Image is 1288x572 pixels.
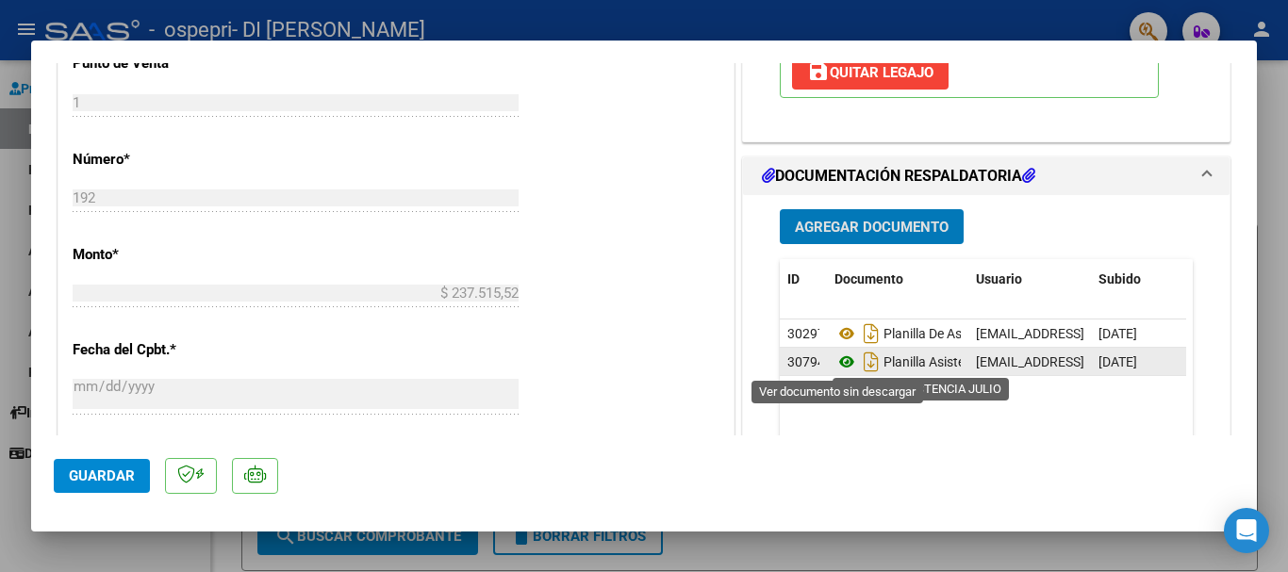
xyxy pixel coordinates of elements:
[807,60,830,83] mat-icon: save
[834,354,1020,369] span: Planilla Asistencia Julio
[1098,354,1137,369] span: [DATE]
[73,149,267,171] p: Número
[1185,259,1280,300] datatable-header-cell: Acción
[73,53,267,74] p: Punto de Venta
[73,339,267,361] p: Fecha del Cpbt.
[780,259,827,300] datatable-header-cell: ID
[787,271,800,286] span: ID
[859,347,883,377] i: Descargar documento
[834,326,1065,341] span: Planilla De Asistencia Mes Julio
[976,271,1022,286] span: Usuario
[807,64,933,81] span: Quitar Legajo
[968,259,1091,300] datatable-header-cell: Usuario
[780,209,964,244] button: Agregar Documento
[69,467,135,484] span: Guardar
[1091,259,1185,300] datatable-header-cell: Subido
[1098,271,1141,286] span: Subido
[73,244,267,266] p: Monto
[792,56,949,90] button: Quitar Legajo
[743,157,1230,195] mat-expansion-panel-header: DOCUMENTACIÓN RESPALDATORIA
[859,319,883,349] i: Descargar documento
[762,165,1035,188] h1: DOCUMENTACIÓN RESPALDATORIA
[787,354,825,369] span: 30794
[787,326,825,341] span: 30297
[54,459,150,493] button: Guardar
[1098,326,1137,341] span: [DATE]
[1224,508,1269,553] div: Open Intercom Messenger
[795,219,949,236] span: Agregar Documento
[827,259,968,300] datatable-header-cell: Documento
[834,271,903,286] span: Documento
